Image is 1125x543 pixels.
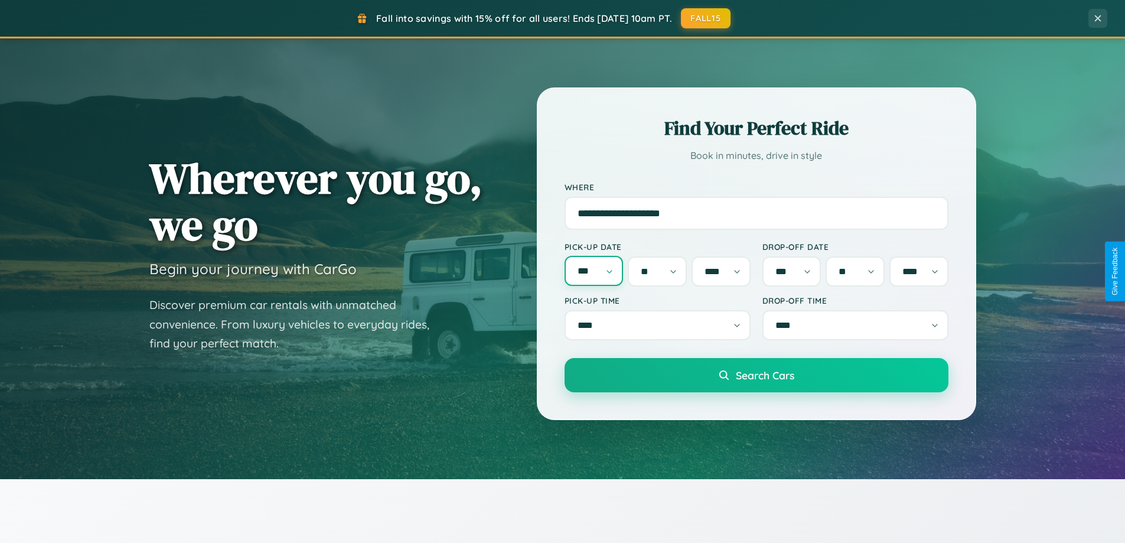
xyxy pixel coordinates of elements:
[565,115,948,141] h2: Find Your Perfect Ride
[149,260,357,278] h3: Begin your journey with CarGo
[1111,248,1119,295] div: Give Feedback
[149,295,445,353] p: Discover premium car rentals with unmatched convenience. From luxury vehicles to everyday rides, ...
[681,8,731,28] button: FALL15
[762,295,948,305] label: Drop-off Time
[565,182,948,192] label: Where
[565,242,751,252] label: Pick-up Date
[376,12,672,24] span: Fall into savings with 15% off for all users! Ends [DATE] 10am PT.
[762,242,948,252] label: Drop-off Date
[736,369,794,382] span: Search Cars
[565,358,948,392] button: Search Cars
[565,295,751,305] label: Pick-up Time
[149,155,482,248] h1: Wherever you go, we go
[565,147,948,164] p: Book in minutes, drive in style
